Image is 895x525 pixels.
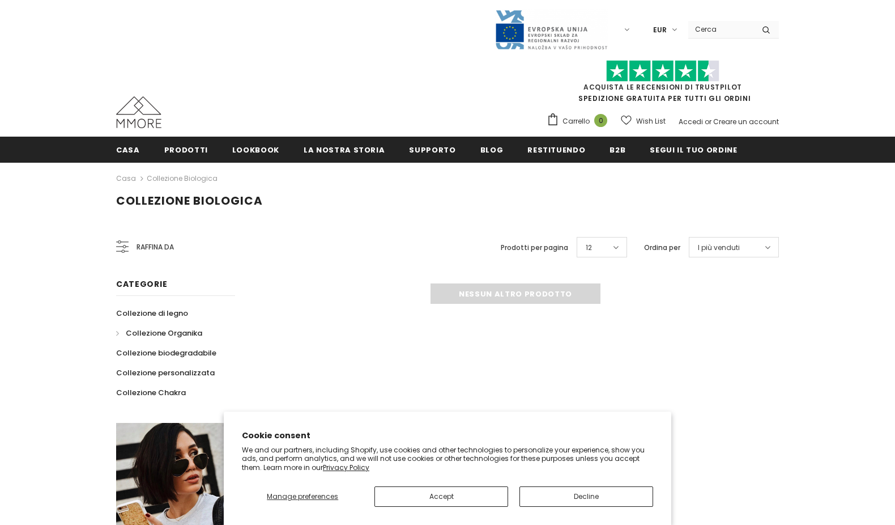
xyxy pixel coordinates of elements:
span: Collezione di legno [116,308,188,319]
span: Blog [480,145,504,155]
a: Casa [116,172,136,185]
a: Restituendo [527,137,585,162]
a: Collezione Chakra [116,383,186,403]
h2: Cookie consent [242,430,653,442]
a: B2B [610,137,625,162]
a: Collezione biodegradabile [116,343,216,363]
a: Javni Razpis [495,24,608,34]
span: La nostra storia [304,145,385,155]
a: Blog [480,137,504,162]
input: Search Site [688,21,753,37]
span: Segui il tuo ordine [650,145,737,155]
a: Casa [116,137,140,162]
button: Decline [519,486,653,507]
span: Raffina da [137,241,174,253]
span: Manage preferences [267,492,338,501]
span: Casa [116,145,140,155]
span: 12 [586,242,592,253]
a: La nostra storia [304,137,385,162]
span: Wish List [636,116,666,127]
img: Javni Razpis [495,9,608,50]
a: Accedi [679,117,703,126]
span: Collezione Organika [126,328,202,338]
span: Collezione biologica [116,193,263,209]
span: Collezione personalizzata [116,367,215,378]
a: Collezione personalizzata [116,363,215,383]
p: We and our partners, including Shopify, use cookies and other technologies to personalize your ex... [242,446,653,472]
span: EUR [653,24,667,36]
span: SPEDIZIONE GRATUITA PER TUTTI GLI ORDINI [547,65,779,103]
span: or [705,117,711,126]
span: supporto [409,145,455,155]
span: Prodotti [164,145,208,155]
span: Collezione biodegradabile [116,348,216,358]
a: Wish List [621,111,666,131]
a: Privacy Policy [323,463,369,472]
a: Prodotti [164,137,208,162]
a: Carrello 0 [547,113,613,130]
span: Lookbook [232,145,279,155]
img: Casi MMORE [116,96,161,128]
span: 0 [594,114,607,127]
a: Segui il tuo ordine [650,137,737,162]
span: Categorie [116,278,167,290]
a: Collezione di legno [116,303,188,323]
a: supporto [409,137,455,162]
button: Accept [374,486,508,507]
button: Manage preferences [242,486,363,507]
a: Creare un account [713,117,779,126]
span: Carrello [562,116,590,127]
a: Acquista le recensioni di TrustPilot [583,82,742,92]
span: B2B [610,145,625,155]
span: Restituendo [527,145,585,155]
span: I più venduti [698,242,740,253]
span: Collezione Chakra [116,387,186,398]
a: Lookbook [232,137,279,162]
label: Ordina per [644,242,680,253]
a: Collezione biologica [147,173,218,183]
a: Collezione Organika [116,323,202,343]
label: Prodotti per pagina [501,242,568,253]
img: Fidati di Pilot Stars [606,60,719,82]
